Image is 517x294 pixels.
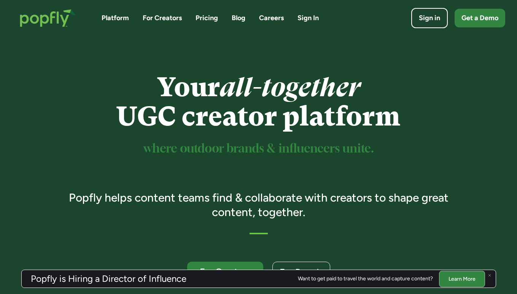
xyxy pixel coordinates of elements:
[272,262,330,282] a: For Brands
[102,13,129,23] a: Platform
[298,276,433,282] div: Want to get paid to travel the world and capture content?
[143,143,374,155] sup: where outdoor brands & influencers unite.
[419,13,440,23] div: Sign in
[411,8,448,28] a: Sign in
[280,267,323,277] div: For Brands
[143,13,182,23] a: For Creators
[58,73,459,131] h1: Your UGC creator platform
[187,262,263,282] a: For Creators
[232,13,245,23] a: Blog
[194,267,256,277] div: For Creators
[455,9,505,27] a: Get a Demo
[220,72,360,103] em: all-together
[297,13,319,23] a: Sign In
[12,2,83,35] a: home
[31,274,186,283] h3: Popfly is Hiring a Director of Influence
[439,270,485,287] a: Learn More
[58,191,459,219] h3: Popfly helps content teams find & collaborate with creators to shape great content, together.
[259,13,284,23] a: Careers
[461,13,498,23] div: Get a Demo
[196,13,218,23] a: Pricing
